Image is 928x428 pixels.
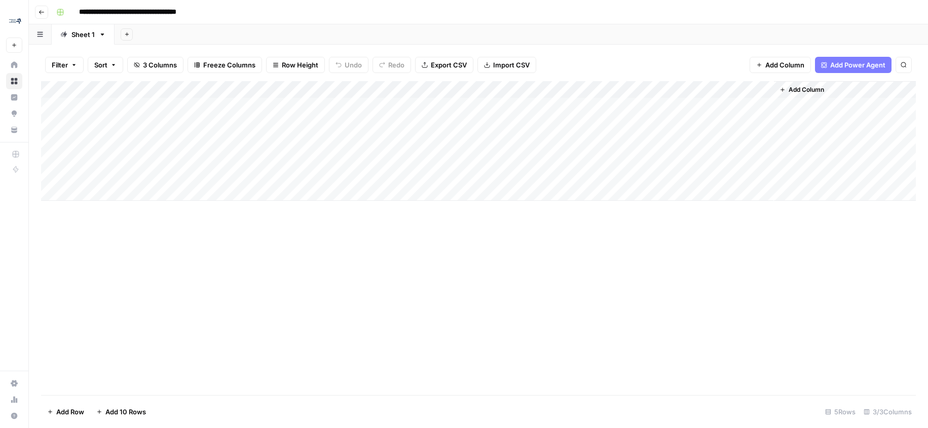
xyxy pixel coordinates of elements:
button: Help + Support [6,408,22,424]
button: Freeze Columns [188,57,262,73]
span: Add 10 Rows [105,407,146,417]
button: Row Height [266,57,325,73]
a: Insights [6,89,22,105]
span: Add Power Agent [830,60,885,70]
a: Browse [6,73,22,89]
button: Add Power Agent [815,57,892,73]
span: Row Height [282,60,318,70]
span: Filter [52,60,68,70]
a: Opportunities [6,105,22,122]
button: Undo [329,57,368,73]
a: Your Data [6,122,22,138]
button: Add Column [775,83,828,96]
button: Redo [373,57,411,73]
a: Usage [6,391,22,408]
button: Export CSV [415,57,473,73]
span: Add Row [56,407,84,417]
span: Undo [345,60,362,70]
span: Freeze Columns [203,60,255,70]
a: Home [6,57,22,73]
span: Export CSV [431,60,467,70]
div: 3/3 Columns [860,404,916,420]
a: Sheet 1 [52,24,115,45]
span: Import CSV [493,60,530,70]
button: Add Row [41,404,90,420]
span: Add Column [765,60,804,70]
div: Sheet 1 [71,29,95,40]
span: 3 Columns [143,60,177,70]
button: Workspace: CGMOps [6,8,22,33]
a: Settings [6,375,22,391]
button: Sort [88,57,123,73]
button: 3 Columns [127,57,183,73]
div: 5 Rows [821,404,860,420]
span: Sort [94,60,107,70]
button: Add 10 Rows [90,404,152,420]
button: Filter [45,57,84,73]
button: Add Column [750,57,811,73]
span: Redo [388,60,404,70]
button: Import CSV [477,57,536,73]
img: CGMOps Logo [6,12,24,30]
span: Add Column [789,85,824,94]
